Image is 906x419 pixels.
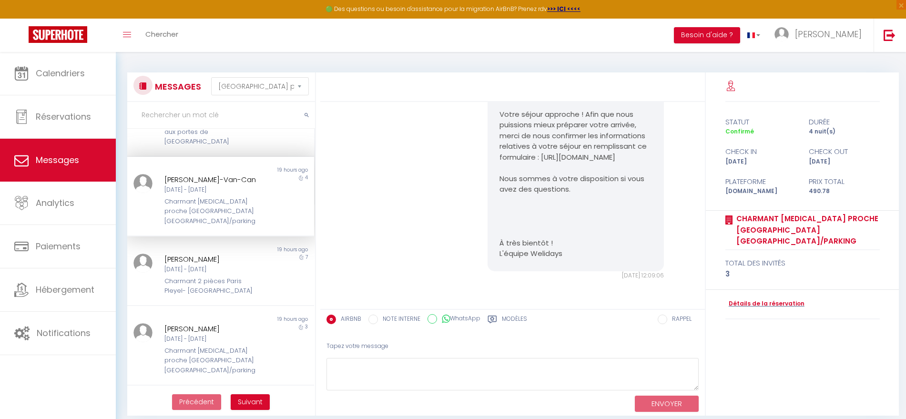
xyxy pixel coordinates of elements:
input: Rechercher un mot clé [127,102,315,129]
div: [DATE] - [DATE] [164,335,261,344]
a: Chercher [138,19,185,52]
button: Next [231,394,270,410]
img: ... [774,27,789,41]
div: Charmant 2 pièces Paris Pleyel- [GEOGRAPHIC_DATA] [164,276,261,296]
div: [DATE] [719,157,803,166]
a: Détails de la réservation [725,299,804,308]
div: Charmant [MEDICAL_DATA] proche [GEOGRAPHIC_DATA] [GEOGRAPHIC_DATA]/parking [164,197,261,226]
label: WhatsApp [437,314,480,325]
span: Calendriers [36,67,85,79]
span: Messages [36,154,79,166]
img: ... [133,323,153,342]
img: ... [133,174,153,193]
span: 7 [305,254,308,261]
div: 19 hours ago [221,246,314,254]
button: Besoin d'aide ? [674,27,740,43]
div: check out [803,146,886,157]
div: [DOMAIN_NAME] [719,187,803,196]
span: Paiements [36,240,81,252]
img: logout [884,29,896,41]
span: Chercher [145,29,178,39]
a: Charmant [MEDICAL_DATA] proche [GEOGRAPHIC_DATA] [GEOGRAPHIC_DATA]/parking [733,213,880,247]
span: Notifications [37,327,91,339]
div: 4 nuit(s) [803,127,886,136]
span: 3 [305,323,308,330]
div: [PERSON_NAME] [164,254,261,265]
div: check in [719,146,803,157]
a: >>> ICI <<<< [547,5,580,13]
div: [DATE] [803,157,886,166]
span: Réservations [36,111,91,123]
div: durée [803,116,886,128]
img: Super Booking [29,26,87,43]
div: Tapez votre message [326,335,699,358]
div: Plateforme [719,176,803,187]
a: ... [PERSON_NAME] [767,19,874,52]
div: [DATE] - [DATE] [164,265,261,274]
span: Précédent [179,397,214,407]
div: [PERSON_NAME]-Van-Can [164,174,261,185]
div: 490.78 [803,187,886,196]
label: Modèles [502,315,527,327]
span: Hébergement [36,284,94,296]
div: 19 hours ago [221,316,314,323]
span: Analytics [36,197,74,209]
span: 4 [305,174,308,181]
div: Charmant [MEDICAL_DATA] proche [GEOGRAPHIC_DATA] [GEOGRAPHIC_DATA]/parking [164,346,261,375]
label: NOTE INTERNE [378,315,420,325]
div: [PERSON_NAME] [164,323,261,335]
h3: MESSAGES [153,76,201,97]
span: Confirmé [725,127,754,135]
div: statut [719,116,803,128]
button: ENVOYER [635,396,699,412]
label: AIRBNB [336,315,361,325]
span: Suivant [238,397,263,407]
button: Previous [172,394,221,410]
pre: Bonjour [PERSON_NAME], Nous espérons que vous allez bien, Votre séjour approche ! Afin que nous p... [499,55,652,259]
label: RAPPEL [667,315,692,325]
div: 3 [725,268,880,280]
div: 19 hours ago [221,166,314,174]
div: Prix total [803,176,886,187]
span: [PERSON_NAME] [795,28,862,40]
div: [DATE] 12:09:06 [488,271,664,280]
img: ... [133,254,153,273]
div: [DATE] - [DATE] [164,185,261,194]
div: total des invités [725,257,880,269]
